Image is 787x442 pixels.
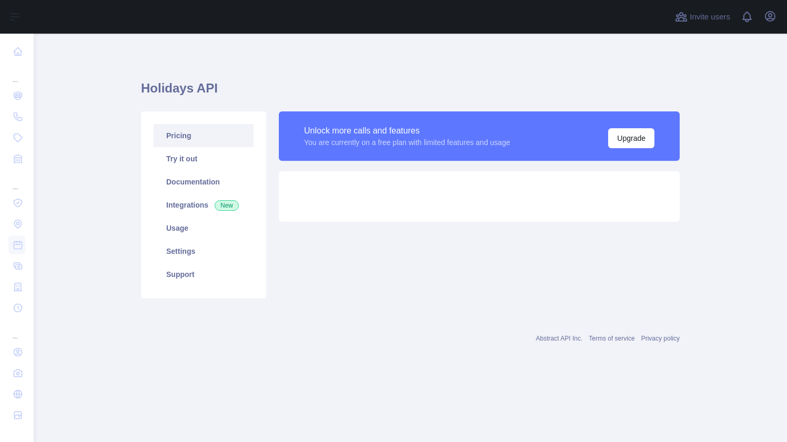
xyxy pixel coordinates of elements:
[641,335,680,342] a: Privacy policy
[154,147,254,170] a: Try it out
[154,170,254,193] a: Documentation
[154,263,254,286] a: Support
[141,80,680,105] h1: Holidays API
[589,335,634,342] a: Terms of service
[608,128,654,148] button: Upgrade
[154,240,254,263] a: Settings
[304,125,510,137] div: Unlock more calls and features
[690,11,730,23] span: Invite users
[673,8,732,25] button: Invite users
[304,137,510,148] div: You are currently on a free plan with limited features and usage
[8,320,25,341] div: ...
[154,217,254,240] a: Usage
[154,193,254,217] a: Integrations New
[536,335,583,342] a: Abstract API Inc.
[8,170,25,191] div: ...
[215,200,239,211] span: New
[154,124,254,147] a: Pricing
[8,63,25,84] div: ...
